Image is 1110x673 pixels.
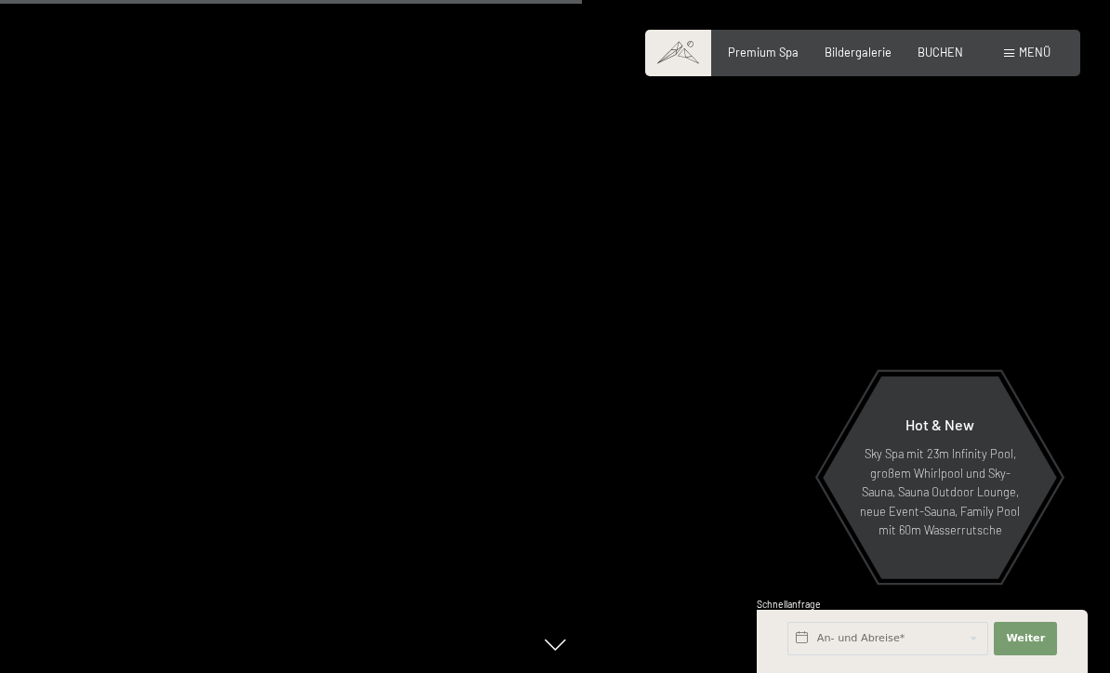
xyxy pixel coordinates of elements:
[728,45,799,59] a: Premium Spa
[822,376,1058,580] a: Hot & New Sky Spa mit 23m Infinity Pool, großem Whirlpool und Sky-Sauna, Sauna Outdoor Lounge, ne...
[757,599,821,610] span: Schnellanfrage
[1019,45,1051,59] span: Menü
[1006,631,1045,646] span: Weiter
[918,45,963,59] a: BUCHEN
[859,444,1021,539] p: Sky Spa mit 23m Infinity Pool, großem Whirlpool und Sky-Sauna, Sauna Outdoor Lounge, neue Event-S...
[825,45,892,59] a: Bildergalerie
[994,622,1057,655] button: Weiter
[905,416,974,433] span: Hot & New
